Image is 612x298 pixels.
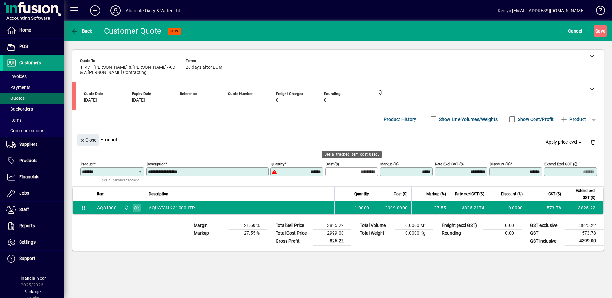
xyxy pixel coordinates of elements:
[6,117,21,122] span: Items
[595,28,598,34] span: S
[6,85,30,90] span: Payments
[3,153,64,169] a: Products
[435,162,464,166] mat-label: Rate excl GST ($)
[326,162,339,166] mat-label: Cost ($)
[595,26,605,36] span: ave
[85,5,105,16] button: Add
[147,162,165,166] mat-label: Description
[80,135,96,145] span: Close
[3,82,64,93] a: Payments
[488,201,527,214] td: 0.0000
[229,230,267,237] td: 27.55 %
[517,116,554,122] label: Show Cost/Profit
[19,256,35,261] span: Support
[3,22,64,38] a: Home
[3,251,64,267] a: Support
[3,234,64,250] a: Settings
[126,5,181,16] div: Absolute Dairy & Water Ltd
[313,237,351,245] td: 826.22
[455,191,484,198] span: Rate excl GST ($)
[565,230,604,237] td: 573.78
[565,237,604,245] td: 4399.00
[272,237,313,245] td: Gross Profit
[190,222,229,230] td: Margin
[170,29,178,33] span: NEW
[527,201,565,214] td: 573.78
[19,174,39,179] span: Financials
[544,162,577,166] mat-label: Extend excl GST ($)
[3,185,64,201] a: Jobs
[3,114,64,125] a: Items
[71,28,92,34] span: Back
[76,137,101,143] app-page-header-button: Close
[543,137,585,148] button: Apply price level
[394,191,407,198] span: Cost ($)
[594,25,607,37] button: Save
[380,162,399,166] mat-label: Markup (%)
[585,134,600,150] button: Delete
[6,128,44,133] span: Communications
[229,222,267,230] td: 21.60 %
[381,114,419,125] button: Product History
[501,191,523,198] span: Discount (%)
[23,289,41,294] span: Package
[272,230,313,237] td: Total Cost Price
[97,191,105,198] span: Item
[97,205,117,211] div: AQ31000
[3,169,64,185] a: Financials
[3,39,64,55] a: POS
[180,98,181,103] span: -
[357,222,395,230] td: Total Volume
[19,60,41,65] span: Customers
[19,27,31,33] span: Home
[483,230,522,237] td: 0.00
[591,1,604,22] a: Knowledge Base
[102,176,139,184] mat-hint: Serial number tracked
[149,205,195,211] span: AQUATANK 31000 LTR
[6,74,27,79] span: Invoices
[585,139,600,145] app-page-header-button: Delete
[454,205,484,211] div: 3825.2174
[149,191,168,198] span: Description
[313,230,351,237] td: 2999.00
[132,98,145,103] span: [DATE]
[483,222,522,230] td: 0.00
[411,201,450,214] td: 27.55
[395,222,433,230] td: 0.0000 M³
[565,222,604,230] td: 3825.22
[527,230,565,237] td: GST
[6,96,25,101] span: Quotes
[69,25,94,37] button: Back
[357,230,395,237] td: Total Weight
[19,223,35,228] span: Reports
[80,65,176,75] span: 1147 - [PERSON_NAME] & [PERSON_NAME]/A D & A [PERSON_NAME] Contracting
[84,98,97,103] span: [DATE]
[384,114,416,124] span: Product History
[426,191,446,198] span: Markup (%)
[568,26,582,36] span: Cancel
[6,106,33,112] span: Backorders
[373,201,411,214] td: 2999.0000
[3,93,64,104] a: Quotes
[567,25,584,37] button: Cancel
[355,205,369,211] span: 1.0000
[527,222,565,230] td: GST exclusive
[190,230,229,237] td: Markup
[105,5,126,16] button: Profile
[272,222,313,230] td: Total Sell Price
[3,71,64,82] a: Invoices
[354,191,369,198] span: Quantity
[3,125,64,136] a: Communications
[324,98,326,103] span: 0
[3,218,64,234] a: Reports
[104,26,162,36] div: Customer Quote
[19,142,37,147] span: Suppliers
[228,98,229,103] span: -
[19,207,29,212] span: Staff
[19,191,29,196] span: Jobs
[77,134,99,146] button: Close
[3,104,64,114] a: Backorders
[19,158,37,163] span: Products
[72,128,604,151] div: Product
[3,137,64,153] a: Suppliers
